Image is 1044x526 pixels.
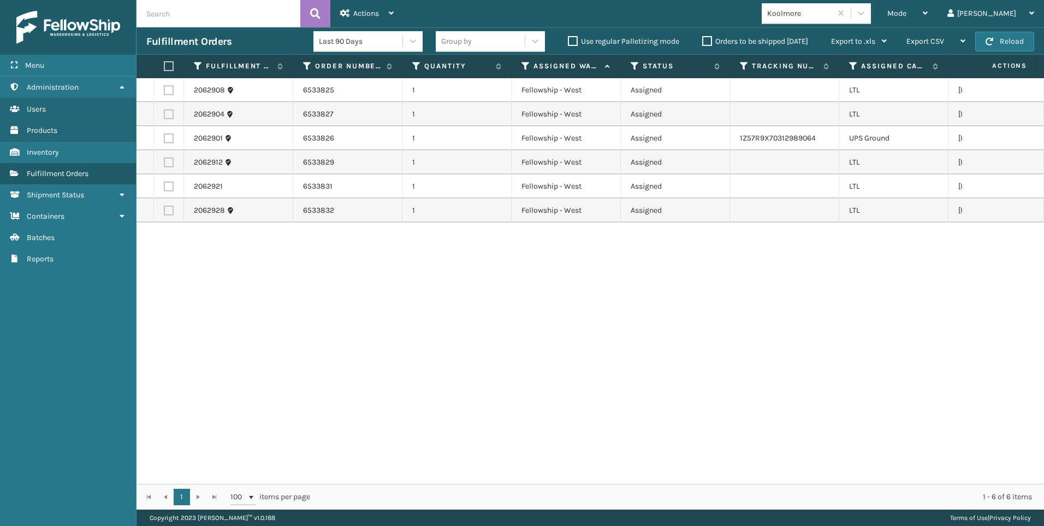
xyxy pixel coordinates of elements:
td: LTL [839,198,948,223]
h3: Fulfillment Orders [146,35,232,48]
td: 1 [402,150,512,174]
div: Group by [441,36,472,47]
td: 6533826 [293,126,402,150]
span: Actions [353,9,379,18]
td: LTL [839,174,948,198]
td: 1 [402,126,512,150]
td: Fellowship - West [512,174,621,198]
button: Reload [975,32,1034,51]
p: Copyright 2023 [PERSON_NAME]™ v 1.0.188 [150,510,275,526]
label: Assigned Carrier Service [861,61,927,71]
td: UPS Ground [839,126,948,150]
td: 6533827 [293,102,402,126]
span: Menu [25,61,44,70]
label: Quantity [424,61,490,71]
td: LTL [839,150,948,174]
span: Containers [27,212,64,221]
td: Assigned [621,174,730,198]
span: Mode [887,9,906,18]
label: Order Number [315,61,381,71]
label: Assigned Warehouse [533,61,600,71]
td: Assigned [621,102,730,126]
span: Inventory [27,148,59,157]
a: 1 [174,489,190,505]
label: Status [643,61,709,71]
img: logo [16,11,120,44]
div: | [950,510,1031,526]
td: LTL [839,102,948,126]
span: Export CSV [906,37,944,46]
div: Koolmore [767,8,832,19]
td: 6533832 [293,198,402,223]
span: Administration [27,83,79,92]
span: Reports [27,254,54,264]
a: Terms of Use [950,514,988,522]
a: 2062904 [194,109,224,120]
a: 1Z57R9X70312989064 [740,133,816,143]
td: 6533825 [293,78,402,102]
td: Fellowship - West [512,126,621,150]
span: Fulfillment Orders [27,169,88,178]
label: Tracking Number [752,61,818,71]
td: Assigned [621,126,730,150]
td: Fellowship - West [512,150,621,174]
span: items per page [230,489,310,505]
label: Fulfillment Order Id [206,61,272,71]
td: 6533829 [293,150,402,174]
td: Fellowship - West [512,198,621,223]
td: 1 [402,78,512,102]
span: Shipment Status [27,190,84,200]
a: Privacy Policy [989,514,1031,522]
td: 1 [402,102,512,126]
td: Assigned [621,150,730,174]
td: Fellowship - West [512,102,621,126]
label: Use regular Palletizing mode [568,37,679,46]
label: Orders to be shipped [DATE] [702,37,808,46]
td: 1 [402,198,512,223]
span: 100 [230,492,247,502]
a: 2062901 [194,133,223,144]
a: 2062912 [194,157,223,168]
span: Users [27,104,46,114]
td: Assigned [621,198,730,223]
span: Batches [27,233,55,242]
div: Last 90 Days [319,36,404,47]
span: Products [27,126,57,135]
td: 1 [402,174,512,198]
td: 6533831 [293,174,402,198]
td: Fellowship - West [512,78,621,102]
div: 1 - 6 of 6 items [325,492,1032,502]
span: Actions [958,57,1034,75]
span: Export to .xls [831,37,875,46]
td: LTL [839,78,948,102]
td: Assigned [621,78,730,102]
a: 2062928 [194,205,225,216]
a: 2062908 [194,85,225,96]
a: 2062921 [194,181,223,192]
